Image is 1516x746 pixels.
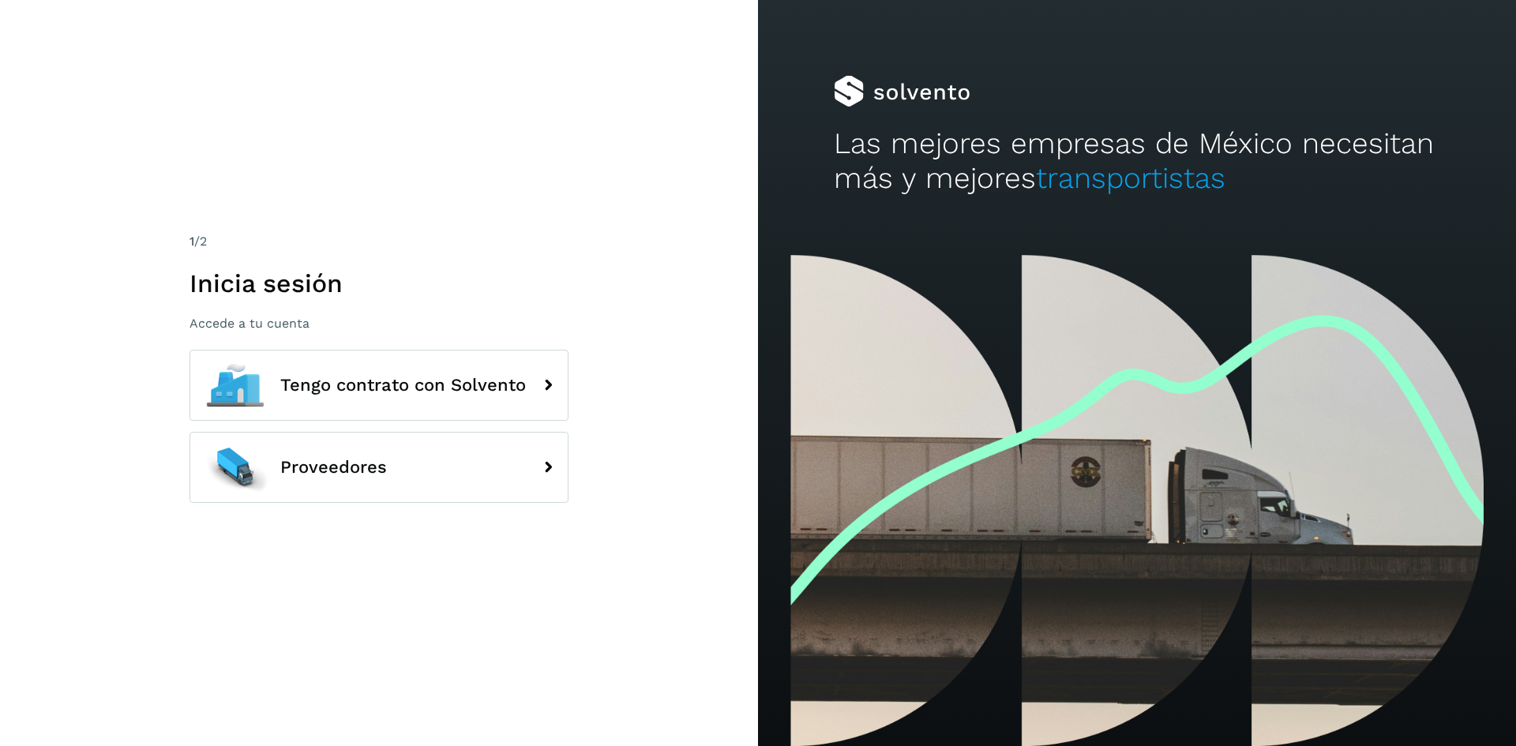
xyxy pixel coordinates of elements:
[189,232,568,251] div: /2
[189,432,568,503] button: Proveedores
[189,234,194,249] span: 1
[189,268,568,298] h1: Inicia sesión
[1036,161,1225,195] span: transportistas
[189,316,568,331] p: Accede a tu cuenta
[189,350,568,421] button: Tengo contrato con Solvento
[280,376,526,395] span: Tengo contrato con Solvento
[834,126,1440,197] h2: Las mejores empresas de México necesitan más y mejores
[280,458,387,477] span: Proveedores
